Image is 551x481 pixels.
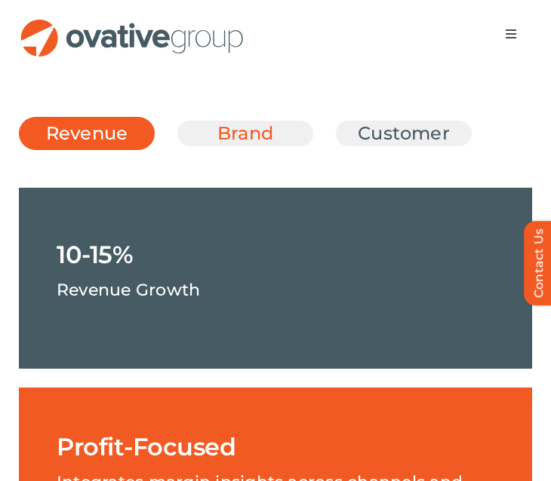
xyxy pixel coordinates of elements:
h1: Profit-Focused [57,435,235,459]
ul: Post Filters [19,113,532,169]
a: OG_Full_horizontal_RGB [19,17,245,32]
p: Revenue Growth [57,267,200,299]
a: Customer [355,121,453,146]
a: Revenue [38,121,136,154]
nav: Menu [490,19,532,49]
h1: 10-15% [57,243,133,267]
a: Brand [196,121,294,146]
